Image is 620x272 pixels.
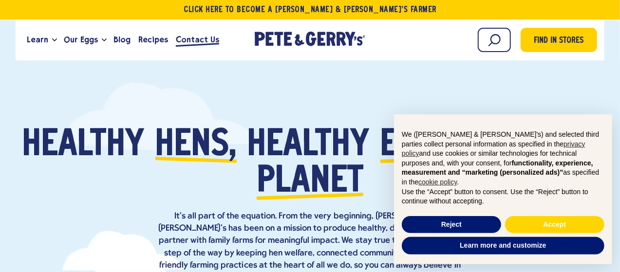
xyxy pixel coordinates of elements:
a: Recipes [134,27,172,53]
button: Reject [402,216,501,234]
span: planet [257,164,363,200]
button: Open the dropdown menu for Our Eggs [102,38,107,42]
button: Learn more and customize [402,237,604,254]
input: Search [478,28,511,52]
span: Blog [113,34,131,46]
span: Learn [27,34,48,46]
button: Open the dropdown menu for Learn [52,38,57,42]
a: Find in Stores [521,28,597,52]
a: Learn [23,27,52,53]
span: Find in Stores [534,35,584,48]
p: Use the “Accept” button to consent. Use the “Reject” button to continue without accepting. [402,187,604,206]
span: eggs, [380,127,465,164]
span: Recipes [138,34,168,46]
span: Our Eggs [64,34,98,46]
button: Accept [505,216,604,234]
span: Contact Us [176,34,219,46]
p: We ([PERSON_NAME] & [PERSON_NAME]'s) and selected third parties collect personal information as s... [402,130,604,187]
span: Healthy [22,127,145,164]
a: Contact Us [172,27,223,53]
span: hens, [155,127,237,164]
span: healthy [247,127,370,164]
a: Blog [110,27,134,53]
a: cookie policy [418,178,457,186]
a: Our Eggs [60,27,102,53]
